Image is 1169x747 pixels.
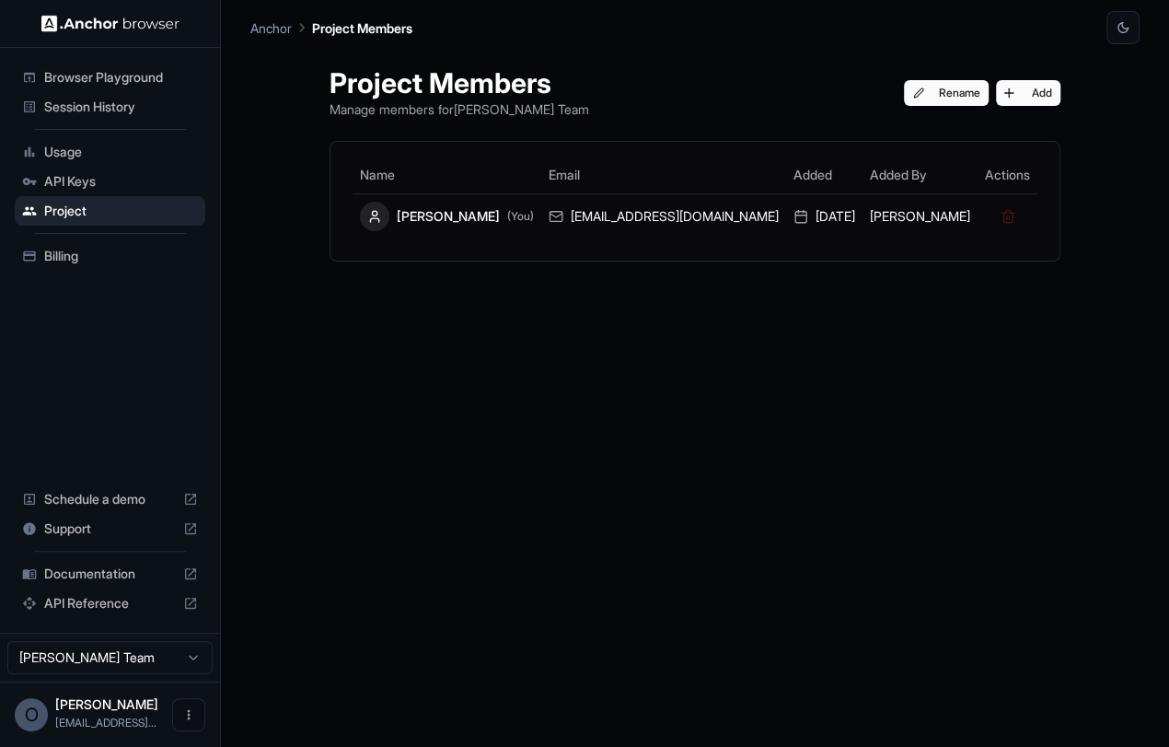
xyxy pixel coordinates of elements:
[15,92,205,122] div: Session History
[904,80,990,106] button: Rename
[44,202,198,220] span: Project
[330,66,589,99] h1: Project Members
[862,157,978,193] th: Added By
[15,241,205,271] div: Billing
[44,247,198,265] span: Billing
[793,207,855,226] div: [DATE]
[353,157,541,193] th: Name
[44,594,176,613] span: API Reference
[44,98,198,116] span: Session History
[15,137,205,167] div: Usage
[996,80,1060,106] button: Add
[44,172,198,191] span: API Keys
[978,157,1037,193] th: Actions
[786,157,862,193] th: Added
[44,519,176,538] span: Support
[250,18,412,38] nav: breadcrumb
[44,68,198,87] span: Browser Playground
[250,18,292,38] p: Anchor
[360,202,534,231] div: [PERSON_NAME]
[172,698,205,731] button: Open menu
[55,696,158,712] span: Omer Aplatony
[44,565,176,583] span: Documentation
[15,559,205,589] div: Documentation
[15,514,205,543] div: Support
[507,209,534,224] span: (You)
[15,589,205,618] div: API Reference
[55,716,156,729] span: omerap12@gmail.com
[15,196,205,226] div: Project
[541,157,786,193] th: Email
[44,143,198,161] span: Usage
[330,99,589,119] p: Manage members for [PERSON_NAME] Team
[862,193,978,239] td: [PERSON_NAME]
[549,207,779,226] div: [EMAIL_ADDRESS][DOMAIN_NAME]
[15,698,48,731] div: O
[15,484,205,514] div: Schedule a demo
[312,18,412,38] p: Project Members
[41,15,179,32] img: Anchor Logo
[15,63,205,92] div: Browser Playground
[44,490,176,508] span: Schedule a demo
[15,167,205,196] div: API Keys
